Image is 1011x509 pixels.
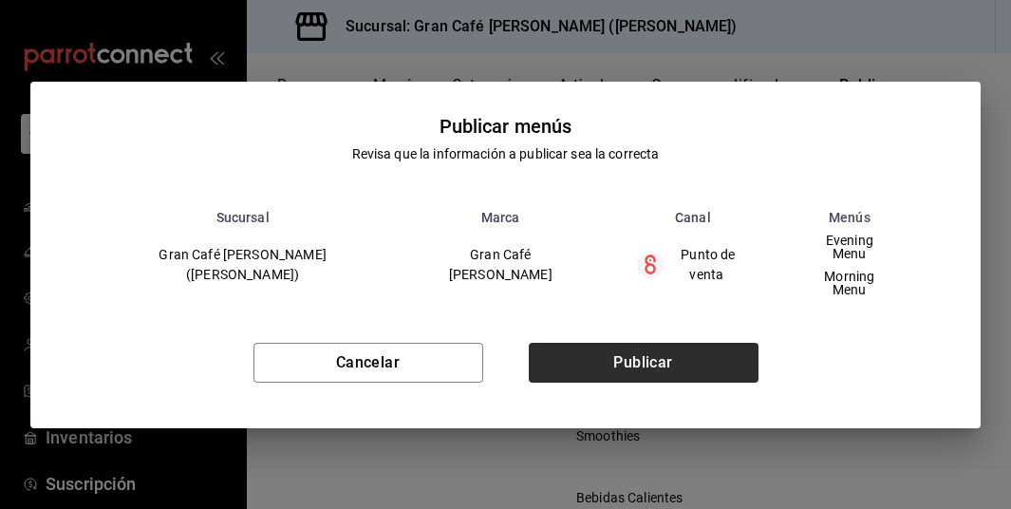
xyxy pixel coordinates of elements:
[440,112,572,141] div: Publicar menús
[91,225,394,305] td: Gran Café [PERSON_NAME] ([PERSON_NAME])
[811,270,889,296] span: Morning Menu
[529,343,758,383] button: Publicar
[779,210,920,225] th: Menús
[352,144,660,164] div: Revisa que la información a publicar sea la correcta
[637,245,748,283] div: Punto de venta
[811,234,889,260] span: Evening Menu
[394,210,607,225] th: Marca
[253,343,483,383] button: Cancelar
[394,225,607,305] td: Gran Café [PERSON_NAME]
[91,210,394,225] th: Sucursal
[607,210,778,225] th: Canal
